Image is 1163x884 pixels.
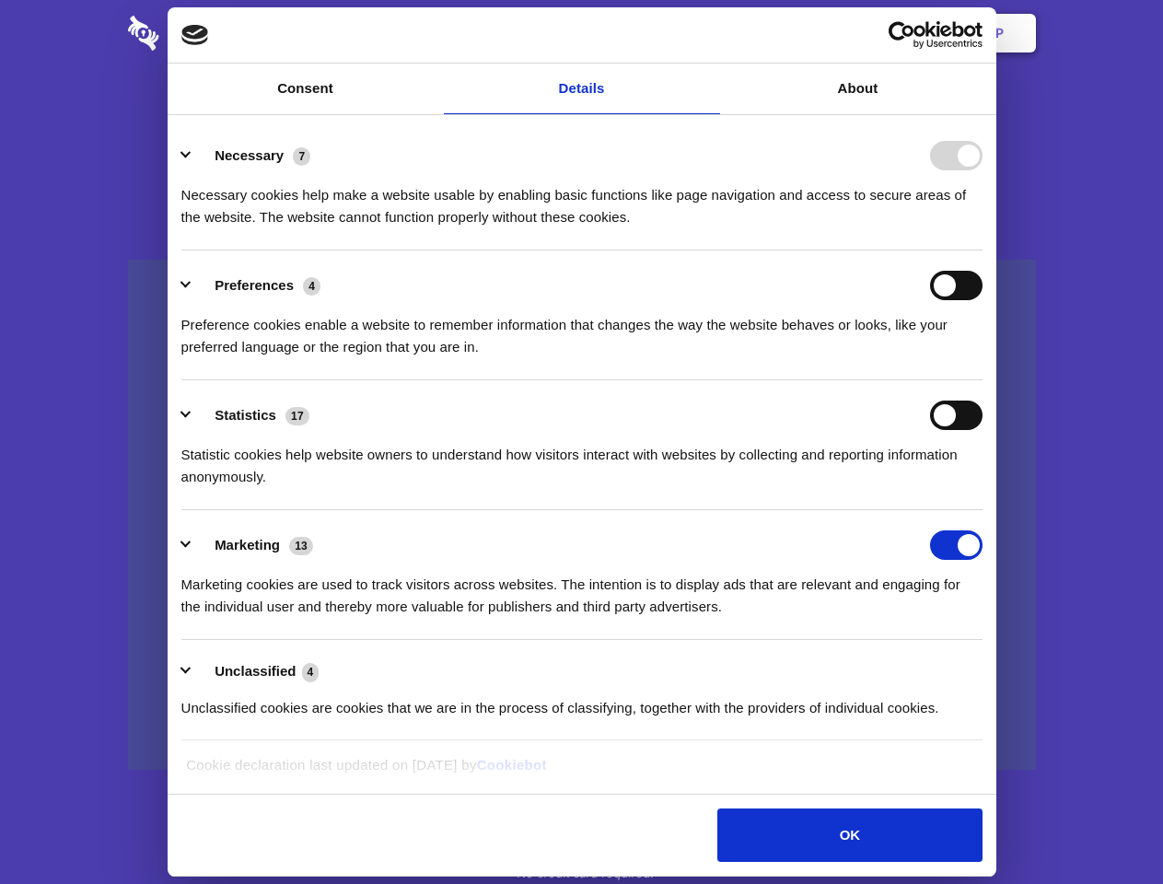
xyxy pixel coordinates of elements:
img: logo [181,25,209,45]
div: Preference cookies enable a website to remember information that changes the way the website beha... [181,300,983,358]
button: Unclassified (4) [181,660,331,683]
label: Preferences [215,277,294,293]
a: Usercentrics Cookiebot - opens in a new window [821,21,983,49]
button: Marketing (13) [181,530,325,560]
label: Statistics [215,407,276,423]
a: Login [835,5,915,62]
a: Cookiebot [477,757,547,773]
button: Preferences (4) [181,271,332,300]
a: Details [444,64,720,114]
div: Necessary cookies help make a website usable by enabling basic functions like page navigation and... [181,170,983,228]
div: Cookie declaration last updated on [DATE] by [172,754,991,790]
img: logo-wordmark-white-trans-d4663122ce5f474addd5e946df7df03e33cb6a1c49d2221995e7729f52c070b2.svg [128,16,285,51]
button: OK [717,808,982,862]
span: 4 [302,663,320,681]
span: 4 [303,277,320,296]
span: 7 [293,147,310,166]
div: Unclassified cookies are cookies that we are in the process of classifying, together with the pro... [181,683,983,719]
a: Consent [168,64,444,114]
iframe: Drift Widget Chat Controller [1071,792,1141,862]
a: About [720,64,996,114]
h4: Auto-redaction of sensitive data, encrypted data sharing and self-destructing private chats. Shar... [128,168,1036,228]
button: Necessary (7) [181,141,322,170]
div: Statistic cookies help website owners to understand how visitors interact with websites by collec... [181,430,983,488]
span: 17 [285,407,309,425]
a: Wistia video thumbnail [128,260,1036,771]
label: Necessary [215,147,284,163]
div: Marketing cookies are used to track visitors across websites. The intention is to display ads tha... [181,560,983,618]
span: 13 [289,537,313,555]
label: Marketing [215,537,280,552]
h1: Eliminate Slack Data Loss. [128,83,1036,149]
a: Pricing [541,5,621,62]
a: Contact [747,5,832,62]
button: Statistics (17) [181,401,321,430]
